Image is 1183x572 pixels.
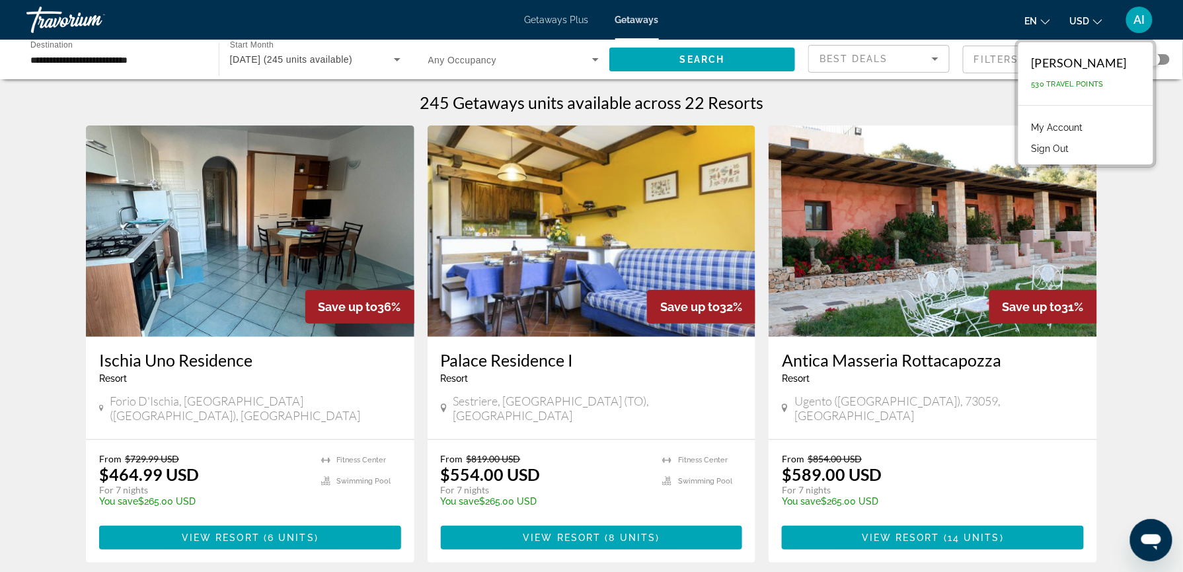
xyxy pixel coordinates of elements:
span: AI [1134,13,1145,26]
a: Travorium [26,3,159,37]
span: [DATE] (245 units available) [230,54,353,65]
span: ( ) [940,532,1004,543]
span: From [441,453,463,464]
span: Destination [30,40,73,49]
span: You save [99,496,138,507]
span: Swimming Pool [337,477,391,485]
span: 8 units [609,532,656,543]
span: Save up to [660,300,720,314]
img: 2256I01X.jpg [86,125,414,337]
span: Best Deals [820,54,888,64]
img: ii_amz1.jpg [769,125,1097,337]
span: $854.00 USD [808,453,862,464]
div: 31% [989,290,1097,324]
button: Filter [963,45,1104,74]
span: Ugento ([GEOGRAPHIC_DATA]), 73059, [GEOGRAPHIC_DATA] [794,394,1084,423]
a: Antica Masseria Rottacapozza [782,350,1084,370]
p: For 7 nights [99,484,308,496]
button: View Resort(6 units) [99,526,401,550]
span: Fitness Center [678,456,728,464]
p: $554.00 USD [441,464,541,484]
p: For 7 nights [441,484,650,496]
span: View Resort [862,532,940,543]
span: 14 units [948,532,1000,543]
span: Sestriere, [GEOGRAPHIC_DATA] (TO), [GEOGRAPHIC_DATA] [453,394,743,423]
span: $819.00 USD [467,453,521,464]
h1: 245 Getaways units available across 22 Resorts [420,92,763,112]
a: Palace Residence I [441,350,743,370]
span: $729.99 USD [125,453,179,464]
a: Getaways Plus [525,15,589,25]
span: ( ) [260,532,319,543]
span: Search [680,54,725,65]
button: Change currency [1070,11,1102,30]
div: 32% [647,290,755,324]
p: $265.00 USD [782,496,1071,507]
span: Resort [99,373,127,384]
span: Resort [782,373,810,384]
span: Fitness Center [337,456,387,464]
span: From [782,453,804,464]
span: Save up to [319,300,378,314]
span: Forio d'Ischia, [GEOGRAPHIC_DATA] ([GEOGRAPHIC_DATA]), [GEOGRAPHIC_DATA] [110,394,401,423]
span: View Resort [523,532,601,543]
span: en [1025,16,1038,26]
span: Swimming Pool [678,477,732,485]
button: View Resort(14 units) [782,526,1084,550]
div: 36% [305,290,414,324]
span: View Resort [182,532,260,543]
span: You save [782,496,821,507]
span: From [99,453,122,464]
div: [PERSON_NAME] [1032,55,1127,70]
span: Any Occupancy [428,55,497,65]
a: Getaways [615,15,659,25]
span: Resort [441,373,469,384]
span: USD [1070,16,1090,26]
span: You save [441,496,480,507]
p: $265.00 USD [441,496,650,507]
a: My Account [1025,119,1090,136]
p: $464.99 USD [99,464,199,484]
p: $265.00 USD [99,496,308,507]
button: Change language [1025,11,1050,30]
p: $589.00 USD [782,464,882,484]
span: 530 Travel Points [1032,80,1104,89]
span: Save up to [1003,300,1062,314]
p: For 7 nights [782,484,1071,496]
img: 1061I08X.jpg [428,125,756,337]
span: Start Month [230,41,274,50]
button: View Resort(8 units) [441,526,743,550]
button: User Menu [1122,6,1157,34]
iframe: Кнопка запуска окна обмена сообщениями [1130,519,1172,561]
mat-select: Sort by [820,51,938,67]
a: Ischia Uno Residence [99,350,401,370]
span: ( ) [601,532,660,543]
button: Search [609,48,795,71]
button: Sign Out [1025,140,1076,157]
span: 6 units [268,532,315,543]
